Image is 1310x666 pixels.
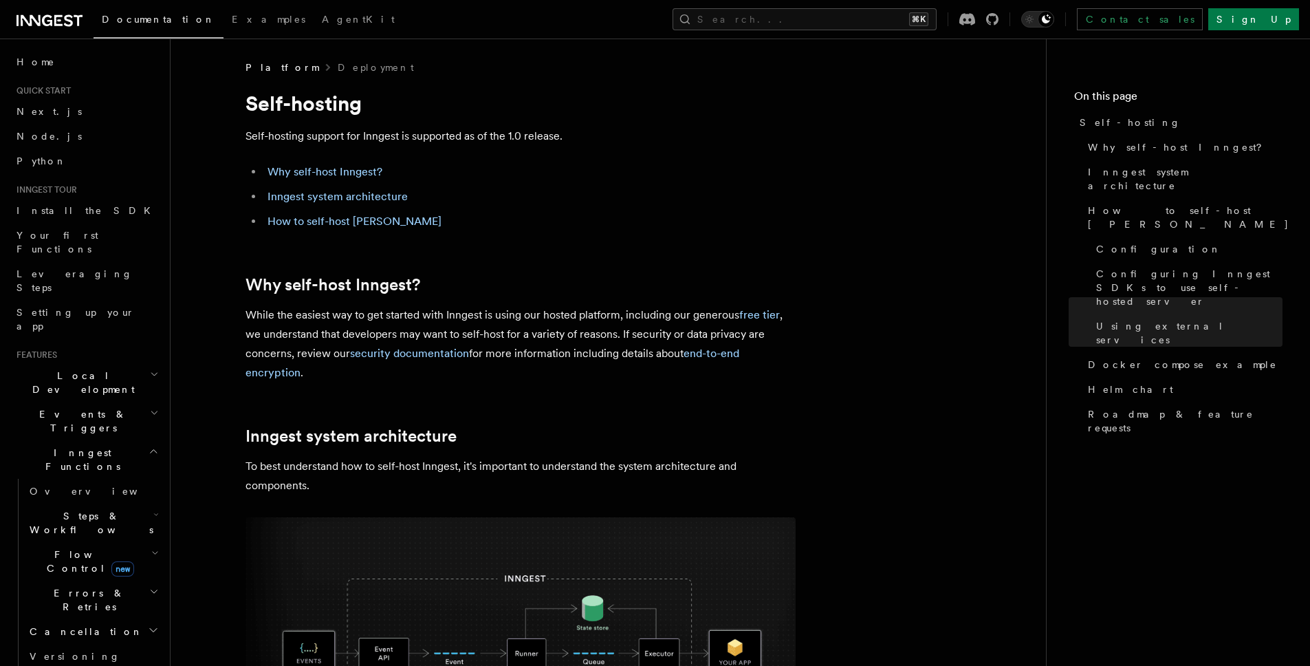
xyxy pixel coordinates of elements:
[739,308,780,321] a: free tier
[11,261,162,300] a: Leveraging Steps
[11,446,149,473] span: Inngest Functions
[24,581,162,619] button: Errors & Retries
[1096,267,1282,308] span: Configuring Inngest SDKs to use self-hosted server
[1082,135,1282,160] a: Why self-host Inngest?
[1088,165,1282,193] span: Inngest system architecture
[673,8,937,30] button: Search...⌘K
[1080,116,1181,129] span: Self-hosting
[1082,160,1282,198] a: Inngest system architecture
[11,402,162,440] button: Events & Triggers
[1091,237,1282,261] a: Configuration
[1208,8,1299,30] a: Sign Up
[17,307,135,332] span: Setting up your app
[11,184,77,195] span: Inngest tour
[245,427,457,446] a: Inngest system architecture
[17,268,133,293] span: Leveraging Steps
[1088,383,1173,396] span: Helm chart
[223,4,314,37] a: Examples
[11,350,57,361] span: Features
[1074,110,1282,135] a: Self-hosting
[11,198,162,223] a: Install the SDK
[1082,377,1282,402] a: Helm chart
[111,561,134,577] span: new
[24,479,162,504] a: Overview
[232,14,305,25] span: Examples
[17,205,159,216] span: Install the SDK
[245,305,796,383] p: While the easiest way to get started with Inngest is using our hosted platform, including our gen...
[268,215,441,228] a: How to self-host [PERSON_NAME]
[350,347,469,360] a: security documentation
[1074,88,1282,110] h4: On this page
[1077,8,1203,30] a: Contact sales
[24,619,162,644] button: Cancellation
[11,50,162,74] a: Home
[245,127,796,146] p: Self-hosting support for Inngest is supported as of the 1.0 release.
[11,85,71,96] span: Quick start
[1088,407,1282,435] span: Roadmap & feature requests
[1091,314,1282,352] a: Using external services
[245,275,420,294] a: Why self-host Inngest?
[314,4,403,37] a: AgentKit
[11,99,162,124] a: Next.js
[24,504,162,542] button: Steps & Workflows
[1088,204,1289,231] span: How to self-host [PERSON_NAME]
[30,486,171,497] span: Overview
[17,131,82,142] span: Node.js
[1088,140,1271,154] span: Why self-host Inngest?
[24,542,162,581] button: Flow Controlnew
[11,407,150,435] span: Events & Triggers
[268,165,382,178] a: Why self-host Inngest?
[11,440,162,479] button: Inngest Functions
[17,55,55,69] span: Home
[11,363,162,402] button: Local Development
[94,4,223,39] a: Documentation
[245,91,796,116] h1: Self-hosting
[245,61,318,74] span: Platform
[1088,358,1277,372] span: Docker compose example
[30,651,120,662] span: Versioning
[1096,242,1221,256] span: Configuration
[322,14,395,25] span: AgentKit
[24,625,143,638] span: Cancellation
[1021,11,1054,28] button: Toggle dark mode
[245,457,796,495] p: To best understand how to self-host Inngest, it's important to understand the system architecture...
[11,124,162,149] a: Node.js
[11,223,162,261] a: Your first Functions
[24,586,149,614] span: Errors & Retries
[1082,198,1282,237] a: How to self-host [PERSON_NAME]
[1091,261,1282,314] a: Configuring Inngest SDKs to use self-hosted server
[1082,402,1282,440] a: Roadmap & feature requests
[1082,352,1282,377] a: Docker compose example
[17,106,82,117] span: Next.js
[909,12,928,26] kbd: ⌘K
[11,300,162,339] a: Setting up your app
[17,230,98,255] span: Your first Functions
[1096,319,1282,347] span: Using external services
[24,509,153,537] span: Steps & Workflows
[11,369,150,396] span: Local Development
[268,190,408,203] a: Inngest system architecture
[102,14,215,25] span: Documentation
[11,149,162,173] a: Python
[17,155,67,166] span: Python
[338,61,414,74] a: Deployment
[24,548,151,575] span: Flow Control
